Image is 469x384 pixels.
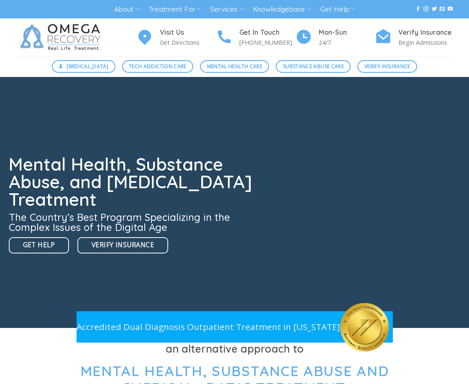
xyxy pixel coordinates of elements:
[15,340,454,357] h3: an alternative approach to
[77,237,168,253] a: Verify Insurance
[423,6,428,12] a: Follow on Instagram
[357,60,417,73] a: Verify Insurance
[136,27,216,48] a: Visit Us Get Directions
[160,38,216,47] p: Get Directions
[9,156,257,208] h1: Mental Health, Substance Abuse, and [MEDICAL_DATA] Treatment
[319,38,375,47] p: 24/7
[15,18,109,56] img: Omega Recovery
[210,2,243,17] a: Services
[253,2,310,17] a: Knowledgebase
[149,2,201,17] a: Treatment For
[239,27,295,38] h4: Get In Touch
[114,2,139,17] a: About
[398,38,454,47] p: Begin Admissions
[283,62,344,70] span: Substance Abuse Care
[375,27,454,48] a: Verify Insurance Begin Admissions
[364,62,410,70] span: Verify Insurance
[200,60,269,73] a: Mental Health Care
[160,27,216,38] h4: Visit Us
[23,240,55,250] span: Get Help
[216,27,295,48] a: Get In Touch [PHONE_NUMBER]
[320,2,355,17] a: Get Help
[432,6,437,12] a: Follow on Twitter
[67,62,108,70] span: [MEDICAL_DATA]
[92,240,154,250] span: Verify Insurance
[319,27,375,38] h4: Mon-Sun
[239,38,295,47] p: [PHONE_NUMBER]
[398,27,454,38] h4: Verify Insurance
[9,212,257,232] h3: The Country’s Best Program Specializing in the Complex Issues of the Digital Age
[77,320,340,334] p: Accredited Dual Diagnosis Outpatient Treatment in [US_STATE]
[440,6,445,12] a: Send us an email
[276,60,351,73] a: Substance Abuse Care
[207,62,262,70] span: Mental Health Care
[52,60,115,73] a: [MEDICAL_DATA]
[9,237,69,253] a: Get Help
[122,60,194,73] a: Tech Addiction Care
[448,6,453,12] a: Follow on YouTube
[415,6,420,12] a: Follow on Facebook
[129,62,187,70] span: Tech Addiction Care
